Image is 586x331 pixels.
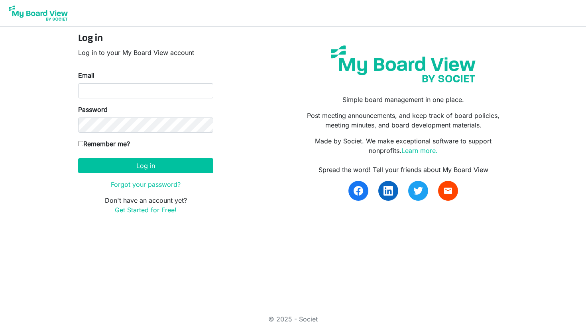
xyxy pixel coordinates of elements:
[413,186,423,196] img: twitter.svg
[299,95,508,104] p: Simple board management in one place.
[115,206,177,214] a: Get Started for Free!
[299,165,508,174] div: Spread the word! Tell your friends about My Board View
[78,48,213,57] p: Log in to your My Board View account
[325,39,482,88] img: my-board-view-societ.svg
[268,315,318,323] a: © 2025 - Societ
[78,105,108,114] label: Password
[299,136,508,155] p: Made by Societ. We make exceptional software to support nonprofits.
[383,186,393,196] img: linkedin.svg
[438,181,458,201] a: email
[401,147,438,155] a: Learn more.
[443,186,453,196] span: email
[78,158,213,173] button: Log in
[299,111,508,130] p: Post meeting announcements, and keep track of board policies, meeting minutes, and board developm...
[6,3,70,23] img: My Board View Logo
[111,180,181,188] a: Forgot your password?
[78,33,213,45] h4: Log in
[78,141,83,146] input: Remember me?
[78,139,130,149] label: Remember me?
[78,196,213,215] p: Don't have an account yet?
[354,186,363,196] img: facebook.svg
[78,71,94,80] label: Email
